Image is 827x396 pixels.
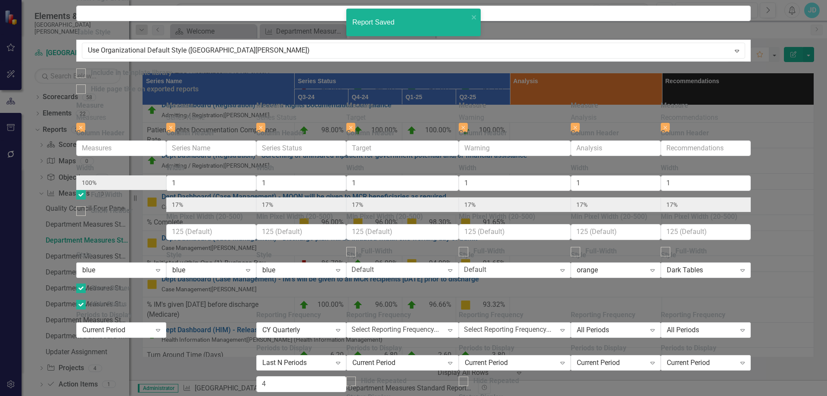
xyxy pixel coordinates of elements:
[76,163,94,173] label: Width
[166,250,182,260] label: Style
[346,163,364,173] label: Width
[571,224,661,240] input: 125 (Default)
[82,265,151,275] div: blue
[661,212,737,222] label: Min Pixel Width (20-500)
[473,246,505,256] div: Full-Width
[91,284,130,293] div: Show Owner
[166,175,256,191] input: Column Width
[256,250,272,260] label: Style
[76,101,104,111] label: Measure
[256,101,284,111] label: Measure
[571,163,588,173] label: Width
[346,224,458,240] input: 125 (Default)
[571,101,598,111] label: Measure
[346,343,402,353] label: Periods to Display
[262,265,331,275] div: blue
[76,113,166,123] div: Measures
[459,113,571,123] div: Warning
[256,376,346,392] input: Period Count...
[166,224,256,240] input: 125 (Default)
[351,325,439,335] div: Select Reporting Frequency...
[76,128,124,138] label: Column Header
[361,246,392,256] div: Full-Width
[346,101,374,111] label: Measure
[465,358,556,368] div: Current Period
[172,265,241,275] div: blue
[352,358,443,368] div: Current Period
[459,101,486,111] label: Measure
[256,310,321,320] label: Reporting Frequency
[571,140,661,156] input: Analysis
[571,128,619,138] label: Column Header
[667,265,736,275] div: Dark Tables
[675,246,707,256] div: Full-Width
[256,224,346,240] input: 125 (Default)
[351,265,374,275] div: Default
[346,128,395,138] label: Column Header
[256,343,312,353] label: Periods to Display
[459,343,514,353] label: Periods to Display
[166,140,256,156] input: Series Name
[262,358,331,368] div: Last N Periods
[256,128,305,138] label: Column Header
[256,175,346,191] input: Column Width
[459,224,571,240] input: 125 (Default)
[166,101,194,111] label: Measure
[459,128,507,138] label: Column Header
[459,163,476,173] label: Width
[459,175,571,191] input: Column Width
[352,18,469,28] div: Report Saved
[256,163,274,173] label: Width
[346,113,458,123] div: Target
[661,101,688,111] label: Measure
[667,358,736,368] div: Current Period
[585,246,617,256] div: Full-Width
[661,128,709,138] label: Column Header
[346,175,458,191] input: Column Width
[262,325,331,335] div: CY Quarterly
[661,163,678,173] label: Width
[166,128,215,138] label: Column Header
[571,113,661,123] div: Analysis
[661,113,751,123] div: Recommendations
[459,140,571,156] input: Warning
[166,163,184,173] label: Width
[661,175,751,191] input: Column Width
[166,113,256,123] div: Series Name
[577,265,646,275] div: orange
[166,212,243,222] label: Min Pixel Width (20-500)
[661,140,751,156] input: Recommendations
[256,212,333,222] label: Min Pixel Width (20-500)
[473,376,519,386] div: Hide Repeated
[256,140,346,156] input: Series Status
[571,343,626,353] label: Periods to Display
[91,84,199,94] div: Hide page title on exported reports
[91,299,127,309] div: Hide Status
[661,310,725,320] label: Reporting Frequency
[667,325,736,335] div: All Periods
[661,224,751,240] input: 125 (Default)
[571,175,661,191] input: Column Width
[76,250,92,260] label: Style
[76,28,751,37] label: Table Style
[577,358,646,368] div: Current Period
[256,113,346,123] div: Series Status
[459,310,523,320] label: Reporting Frequency
[471,12,477,22] button: close
[346,212,423,222] label: Min Pixel Width (20-500)
[82,325,151,335] div: Current Period
[91,190,122,200] div: Full-Width
[571,310,635,320] label: Reporting Frequency
[464,265,486,275] div: Default
[577,325,646,335] div: All Periods
[76,140,166,156] input: Measures
[346,310,411,320] label: Reporting Frequency
[459,212,535,222] label: Min Pixel Width (20-500)
[91,206,133,216] div: Show Header
[661,343,716,353] label: Periods to Display
[361,376,407,386] div: Hide Repeated
[464,325,551,335] div: Select Reporting Frequency...
[571,212,647,222] label: Min Pixel Width (20-500)
[91,68,172,78] div: Include in template library
[346,140,458,156] input: Target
